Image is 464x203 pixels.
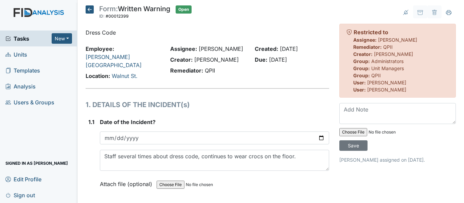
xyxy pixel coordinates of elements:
p: Dress Code [86,28,329,37]
span: [DATE] [280,45,298,52]
strong: User: [353,87,366,93]
span: [PERSON_NAME] [367,80,406,85]
strong: Employee: [86,45,114,52]
span: QPII [371,73,381,78]
strong: Group: [353,65,370,71]
label: 1.1 [88,118,94,126]
div: Written Warning [99,5,170,20]
span: #00012399 [106,14,129,19]
span: ID: [99,14,105,19]
button: New [52,33,72,44]
span: [PERSON_NAME] [374,51,413,57]
span: Unit Managers [371,65,404,71]
strong: Restricted to [354,29,388,36]
strong: Remediator: [353,44,382,50]
span: QPII [383,44,393,50]
span: Open [176,5,192,14]
span: Sign out [5,190,35,200]
strong: Assignee: [353,37,377,43]
span: Users & Groups [5,97,54,107]
span: Templates [5,65,40,76]
strong: Creator: [353,51,373,57]
span: [PERSON_NAME] [194,56,239,63]
span: Form: [99,5,118,13]
strong: Remediator: [170,67,203,74]
strong: Due: [255,56,267,63]
span: [PERSON_NAME] [367,87,406,93]
span: Administrators [371,58,404,64]
strong: User: [353,80,366,85]
p: [PERSON_NAME] assigned on [DATE]. [339,156,456,163]
label: Attach file (optional) [100,176,155,188]
span: [PERSON_NAME] [199,45,243,52]
span: Date of the Incident? [100,119,156,125]
a: [PERSON_NAME][GEOGRAPHIC_DATA] [86,54,142,68]
strong: Group: [353,73,370,78]
textarea: Staff several times about dress code, continues to wear crocs on the floor. [100,150,329,171]
strong: Creator: [170,56,193,63]
span: Analysis [5,81,36,92]
strong: Group: [353,58,370,64]
strong: Assignee: [170,45,197,52]
span: Signed in as [PERSON_NAME] [5,158,68,168]
a: Tasks [5,35,52,43]
strong: Location: [86,73,110,79]
a: Walnut St. [112,73,138,79]
h1: 1. DETAILS OF THE INCIDENT(s) [86,100,329,110]
span: [DATE] [269,56,287,63]
strong: Created: [255,45,278,52]
span: Edit Profile [5,174,41,184]
span: QPII [205,67,215,74]
input: Save [339,140,368,151]
span: [PERSON_NAME] [378,37,417,43]
span: Units [5,49,27,60]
